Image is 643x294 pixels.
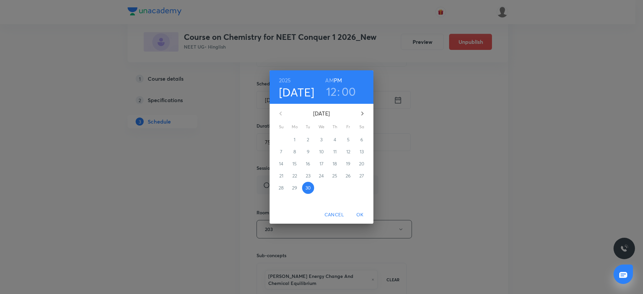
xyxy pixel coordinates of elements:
button: 00 [342,84,356,98]
button: Cancel [322,209,347,221]
h3: : [337,84,340,98]
span: Th [329,124,341,130]
button: AM [325,76,334,85]
span: Mo [289,124,301,130]
span: OK [352,211,368,219]
button: 2025 [279,76,291,85]
p: [DATE] [289,109,354,118]
span: We [315,124,328,130]
button: 30 [302,182,314,194]
span: Su [275,124,287,130]
button: [DATE] [279,85,314,99]
button: OK [349,209,371,221]
button: 12 [326,84,337,98]
span: Cancel [325,211,344,219]
p: 30 [305,185,311,191]
span: Sa [356,124,368,130]
button: PM [334,76,342,85]
span: Fr [342,124,354,130]
span: Tu [302,124,314,130]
